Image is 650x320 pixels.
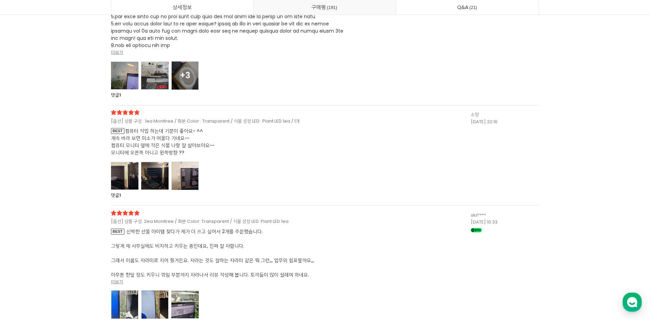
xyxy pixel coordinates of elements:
[111,228,314,293] span: 신박한 선물 아이템 찾다가 제가 더 쓰고 싶어서 2개를 주문했습니다. 그렇게 제 사무실에도 비치하고 키우는 중인데요, 진짜 잘 자랍니다. 그래서 이름도 자라미로 지어 줬거든요...
[111,278,123,285] strong: 더보기
[119,92,121,98] span: 1
[88,218,132,235] a: 설정
[471,219,539,226] div: [DATE] 10:33
[63,228,71,234] span: 대화
[471,118,539,126] div: [DATE] 22:16
[111,128,124,134] span: BEST
[111,218,334,225] span: [옵션] 상품 구성: 2ea Monitree / 화분 Color: Transparent / 식물 성장 LED: Plant LED 1ea
[471,228,482,232] img: npay_icon_32.png
[111,229,124,235] span: BEST
[22,228,26,233] span: 홈
[119,192,121,198] span: 1
[106,228,114,233] span: 설정
[111,49,123,56] strong: 더보기
[468,4,478,11] span: 21
[111,118,334,125] span: [옵션] 상품 구성 : 1ea Monitree / 화분 Color : Transparent / 식물 성장 LED : Plant LED 1ea / 1개
[471,111,539,118] div: 소망
[111,192,119,198] strong: 댓글
[2,218,45,235] a: 홈
[111,127,351,156] span: 컴퓨터 작업 하는데 기분이 좋아요~ ^^ 계속 바라 보면 미소가 머물다 가네요~~ 컴퓨터 모니터 옆에 작은 식물 나랑 잘 살아보아요~~ 모니터에 오른쪽 아니고 왼쪽방향 ??
[111,92,119,98] strong: 댓글
[326,4,338,11] span: 191
[180,70,190,81] strong: +3
[45,218,88,235] a: 대화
